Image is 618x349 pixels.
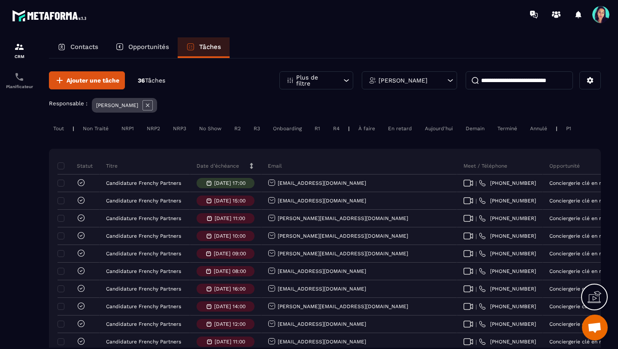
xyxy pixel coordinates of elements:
[479,215,536,222] a: [PHONE_NUMBER]
[329,123,344,134] div: R4
[476,303,477,310] span: |
[479,338,536,345] a: [PHONE_NUMBER]
[214,198,245,204] p: [DATE] 15:00
[463,162,507,169] p: Meet / Téléphone
[549,233,611,239] p: Conciergerie clé en main
[106,303,181,309] p: Candidature Frenchy Partners
[178,37,230,58] a: Tâches
[476,268,477,275] span: |
[138,77,165,85] p: 36
[476,198,477,204] span: |
[268,162,282,169] p: Email
[549,286,611,292] p: Conciergerie clé en main
[479,303,536,310] a: [PHONE_NUMBER]
[128,43,169,51] p: Opportunités
[379,77,427,83] p: [PERSON_NAME]
[106,162,118,169] p: Titre
[145,77,165,84] span: Tâches
[526,123,551,134] div: Annulé
[49,123,68,134] div: Tout
[476,233,477,239] span: |
[2,54,36,59] p: CRM
[215,215,245,221] p: [DATE] 11:00
[214,321,245,327] p: [DATE] 12:00
[479,285,536,292] a: [PHONE_NUMBER]
[230,123,245,134] div: R2
[106,180,181,186] p: Candidature Frenchy Partners
[117,123,138,134] div: NRP1
[67,76,119,85] span: Ajouter une tâche
[549,251,611,257] p: Conciergerie clé en main
[549,162,580,169] p: Opportunité
[195,123,226,134] div: No Show
[12,8,89,24] img: logo
[549,303,611,309] p: Conciergerie clé en main
[2,84,36,89] p: Planificateur
[79,123,113,134] div: Non Traité
[348,126,350,132] p: |
[556,126,557,132] p: |
[562,123,576,134] div: P1
[214,180,245,186] p: [DATE] 17:00
[107,37,178,58] a: Opportunités
[70,43,98,51] p: Contacts
[215,339,245,345] p: [DATE] 11:00
[106,268,181,274] p: Candidature Frenchy Partners
[479,233,536,239] a: [PHONE_NUMBER]
[214,286,245,292] p: [DATE] 16:00
[199,43,221,51] p: Tâches
[582,315,608,340] div: Ouvrir le chat
[384,123,416,134] div: En retard
[310,123,324,134] div: R1
[479,321,536,328] a: [PHONE_NUMBER]
[106,233,181,239] p: Candidature Frenchy Partners
[49,71,125,89] button: Ajouter une tâche
[476,180,477,187] span: |
[106,215,181,221] p: Candidature Frenchy Partners
[549,180,611,186] p: Conciergerie clé en main
[493,123,521,134] div: Terminé
[106,198,181,204] p: Candidature Frenchy Partners
[14,42,24,52] img: formation
[49,37,107,58] a: Contacts
[354,123,379,134] div: À faire
[214,303,245,309] p: [DATE] 14:00
[479,268,536,275] a: [PHONE_NUMBER]
[476,286,477,292] span: |
[214,251,246,257] p: [DATE] 09:00
[476,215,477,222] span: |
[2,65,36,95] a: schedulerschedulerPlanificateur
[60,162,93,169] p: Statut
[214,268,246,274] p: [DATE] 08:00
[106,321,181,327] p: Candidature Frenchy Partners
[269,123,306,134] div: Onboarding
[549,321,611,327] p: Conciergerie clé en main
[549,215,611,221] p: Conciergerie clé en main
[421,123,457,134] div: Aujourd'hui
[96,102,138,108] p: [PERSON_NAME]
[249,123,264,134] div: R3
[214,233,245,239] p: [DATE] 10:00
[169,123,191,134] div: NRP3
[2,35,36,65] a: formationformationCRM
[106,339,181,345] p: Candidature Frenchy Partners
[476,321,477,328] span: |
[296,74,334,86] p: Plus de filtre
[549,339,611,345] p: Conciergerie clé en main
[479,197,536,204] a: [PHONE_NUMBER]
[549,198,611,204] p: Conciergerie clé en main
[461,123,489,134] div: Demain
[142,123,164,134] div: NRP2
[49,100,88,107] p: Responsable :
[106,251,181,257] p: Candidature Frenchy Partners
[476,339,477,345] span: |
[197,162,239,169] p: Date d’échéance
[479,250,536,257] a: [PHONE_NUMBER]
[106,286,181,292] p: Candidature Frenchy Partners
[476,251,477,257] span: |
[14,72,24,82] img: scheduler
[73,126,74,132] p: |
[479,180,536,187] a: [PHONE_NUMBER]
[549,268,611,274] p: Conciergerie clé en main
